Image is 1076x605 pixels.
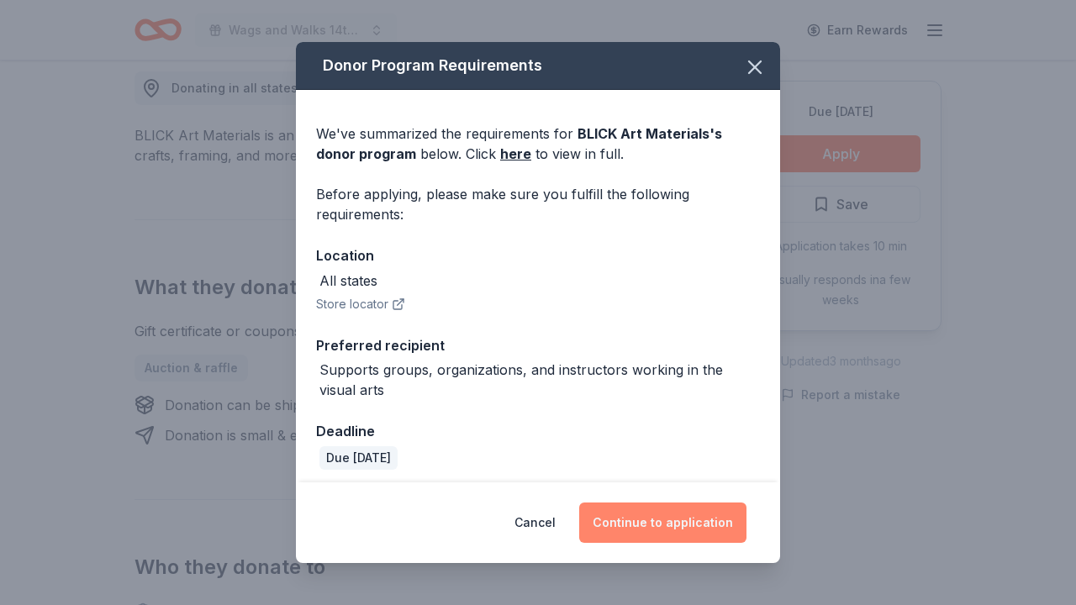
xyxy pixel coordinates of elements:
div: All states [319,271,377,291]
button: Continue to application [579,502,746,543]
button: Store locator [316,294,405,314]
div: Before applying, please make sure you fulfill the following requirements: [316,184,760,224]
div: Supports groups, organizations, and instructors working in the visual arts [319,360,760,400]
a: here [500,144,531,164]
div: Location [316,245,760,266]
div: Deadline [316,420,760,442]
button: Cancel [514,502,556,543]
div: We've summarized the requirements for below. Click to view in full. [316,124,760,164]
div: Preferred recipient [316,334,760,356]
div: Donor Program Requirements [296,42,780,90]
div: Due [DATE] [319,446,398,470]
